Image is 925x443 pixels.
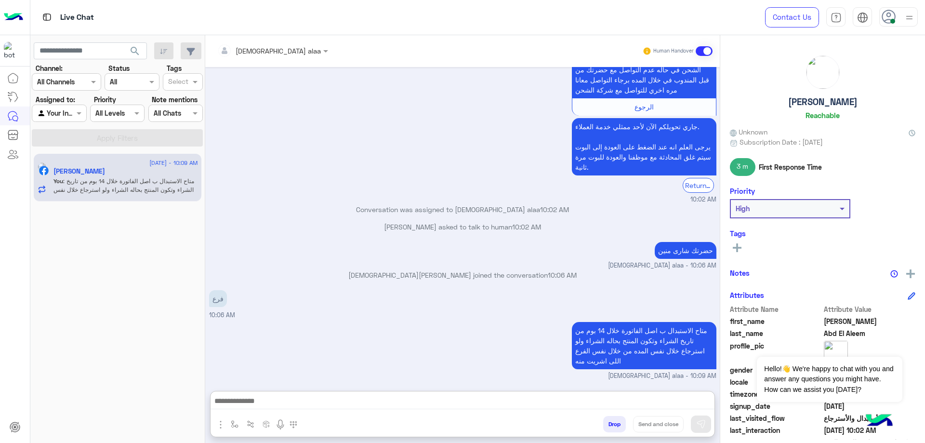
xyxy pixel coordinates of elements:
span: last_name [730,328,822,338]
span: 2024-11-28T18:47:01.638Z [824,401,916,411]
span: Unknown [730,127,767,137]
button: create order [259,416,275,432]
span: timezone [730,389,822,399]
button: Trigger scenario [243,416,259,432]
span: 10:06 AM [209,311,235,319]
h6: Notes [730,268,750,277]
label: Note mentions [152,94,198,105]
small: Human Handover [653,47,694,55]
p: Live Chat [60,11,94,24]
img: add [906,269,915,278]
p: [DEMOGRAPHIC_DATA][PERSON_NAME] joined the conversation [209,270,716,280]
span: 10:06 AM [548,271,577,279]
p: 23/8/2025, 10:09 AM [572,322,716,369]
img: Logo [4,7,23,27]
h6: Tags [730,229,915,238]
img: tab [831,12,842,23]
img: send voice note [275,419,286,430]
span: Mohamed [824,316,916,326]
h6: Attributes [730,291,764,299]
span: Subscription Date : [DATE] [740,137,823,147]
a: tab [826,7,846,27]
img: send attachment [215,419,226,430]
h5: [PERSON_NAME] [788,96,858,107]
span: Hello!👋 We're happy to chat with you and answer any questions you might have. How can we assist y... [757,357,902,402]
button: search [123,42,147,63]
span: [DEMOGRAPHIC_DATA] alaa - 10:06 AM [608,261,716,270]
a: Contact Us [765,7,819,27]
span: search [129,45,141,57]
img: hulul-logo.png [862,404,896,438]
button: select flow [227,416,243,432]
span: [DEMOGRAPHIC_DATA] alaa - 10:09 AM [608,372,716,381]
button: Apply Filters [32,129,203,147]
span: الأستبدال والأسترجاع [824,413,916,423]
p: [PERSON_NAME] asked to talk to human [209,222,716,232]
label: Priority [94,94,116,105]
h6: Priority [730,187,755,195]
p: 23/8/2025, 10:06 AM [209,290,227,307]
img: tab [41,11,53,23]
label: Tags [167,63,182,73]
span: Attribute Value [824,304,916,314]
span: 10:02 AM [540,205,569,214]
div: Select [167,76,188,89]
img: profile [903,12,915,24]
span: الرجوع [634,103,654,111]
span: 2025-08-23T07:02:39.366Z [824,425,916,435]
img: notes [890,270,898,278]
span: profile_pic [730,341,822,363]
span: 3 m [730,158,755,175]
span: locale [730,377,822,387]
p: 23/8/2025, 10:02 AM [572,118,716,175]
span: first_name [730,316,822,326]
span: Abd El Aleem [824,328,916,338]
span: First Response Time [759,162,822,172]
label: Assigned to: [36,94,75,105]
img: create order [263,420,270,428]
label: Status [108,63,130,73]
img: tab [857,12,868,23]
span: You [53,177,63,185]
p: 23/8/2025, 10:06 AM [655,242,716,259]
span: متاح الاستبدال ب اصل الفاتورة خلال 14 بوم من تاريخ الشراء وتكون المنتج بحاله الشراء ولو استرجاع خ... [53,177,194,202]
img: Trigger scenario [247,420,254,428]
img: make a call [290,421,297,429]
img: Facebook [39,166,49,175]
img: select flow [231,420,238,428]
label: Channel: [36,63,63,73]
span: signup_date [730,401,822,411]
img: picture [38,162,46,171]
button: Send and close [633,416,684,432]
div: Return to Bot [683,178,714,193]
span: 10:02 AM [512,223,541,231]
button: Drop [603,416,626,432]
span: last_interaction [730,425,822,435]
img: picture [806,56,839,89]
img: 713415422032625 [4,42,21,59]
h5: Mohamed Abd El Aleem [53,167,105,175]
span: last_visited_flow [730,413,822,423]
span: gender [730,365,822,375]
span: [DATE] - 10:09 AM [149,159,198,167]
h6: Reachable [806,111,840,120]
span: Attribute Name [730,304,822,314]
img: send message [696,419,706,429]
span: 10:02 AM [690,195,716,204]
p: Conversation was assigned to [DEMOGRAPHIC_DATA] alaa [209,204,716,215]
